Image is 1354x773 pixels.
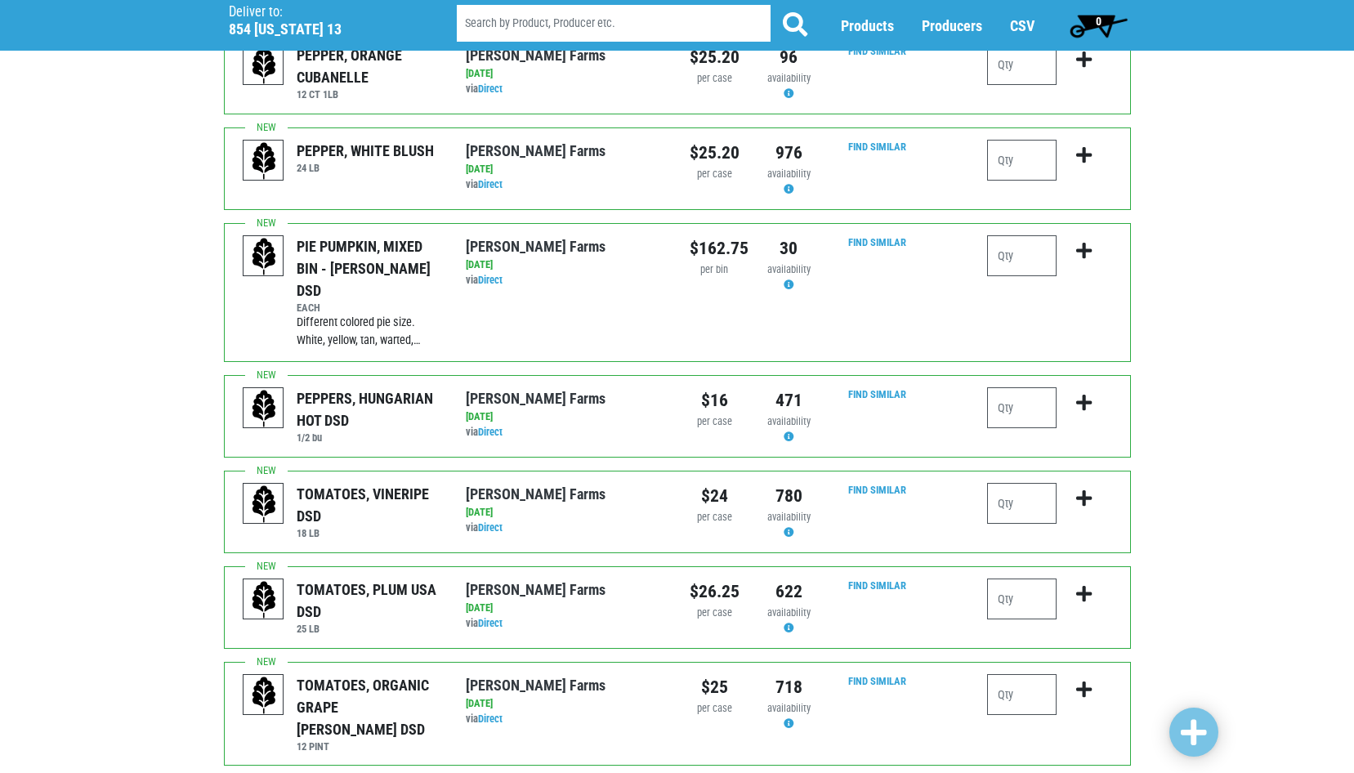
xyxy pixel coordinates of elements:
div: per case [690,414,740,430]
h6: EACH [297,302,441,314]
input: Qty [987,579,1057,619]
span: 0 [1096,15,1102,28]
a: Direct [478,617,503,629]
div: TOMATOES, PLUM USA DSD [297,579,441,623]
a: Find Similar [848,579,906,592]
div: per case [690,167,740,182]
div: [DATE] [466,505,664,521]
a: Find Similar [848,45,906,57]
div: $16 [690,387,740,413]
div: per case [690,605,740,621]
div: 471 [764,387,814,413]
div: [DATE] [466,66,664,82]
div: TOMATOES, VINERIPE DSD [297,483,441,527]
img: placeholder-variety-43d6402dacf2d531de610a020419775a.svg [244,388,284,429]
div: $24 [690,483,740,509]
div: via [466,177,664,193]
a: Direct [478,274,503,286]
div: PEPPER, WHITE BLUSH [297,140,434,162]
div: [DATE] [466,696,664,712]
div: 30 [764,235,814,261]
a: [PERSON_NAME] Farms [466,581,606,598]
span: availability [767,72,811,84]
h6: 25 LB [297,623,441,635]
div: [DATE] [466,162,664,177]
a: Direct [478,178,503,190]
a: Find Similar [848,675,906,687]
div: [DATE] [466,409,664,425]
div: $25.20 [690,140,740,166]
img: placeholder-variety-43d6402dacf2d531de610a020419775a.svg [244,45,284,86]
div: PEPPERS, HUNGARIAN HOT DSD [297,387,441,431]
div: TOMATOES, ORGANIC GRAPE [PERSON_NAME] DSD [297,674,441,740]
div: via [466,521,664,536]
a: Direct [478,83,503,95]
input: Qty [987,674,1057,715]
span: availability [767,263,811,275]
div: per case [690,510,740,525]
div: $26.25 [690,579,740,605]
a: Direct [478,713,503,725]
div: via [466,712,664,727]
h6: 12 PINT [297,740,441,753]
div: $25.20 [690,44,740,70]
div: via [466,82,664,97]
div: per case [690,71,740,87]
a: Producers [922,17,982,34]
a: Direct [478,426,503,438]
input: Qty [987,483,1057,524]
span: availability [767,168,811,180]
input: Search by Product, Producer etc. [457,5,771,42]
div: $25 [690,674,740,700]
img: placeholder-variety-43d6402dacf2d531de610a020419775a.svg [244,579,284,620]
img: placeholder-variety-43d6402dacf2d531de610a020419775a.svg [244,484,284,525]
h6: 18 LB [297,527,441,539]
div: per bin [690,262,740,278]
p: Deliver to: [229,4,415,20]
img: placeholder-variety-43d6402dacf2d531de610a020419775a.svg [244,675,284,716]
a: Find Similar [848,484,906,496]
div: PIE PUMPKIN, MIXED BIN - [PERSON_NAME] DSD [297,235,441,302]
div: 976 [764,140,814,166]
div: 780 [764,483,814,509]
span: … [413,333,421,347]
div: $162.75 [690,235,740,261]
input: Qty [987,235,1057,276]
a: [PERSON_NAME] Farms [466,238,606,255]
a: 0 [1062,9,1135,42]
span: availability [767,415,811,427]
a: [PERSON_NAME] Farms [466,47,606,64]
h6: 12 CT 1LB [297,88,441,101]
div: 622 [764,579,814,605]
div: Different colored pie size. White, yellow, tan, warted, [297,314,441,349]
input: Qty [987,387,1057,428]
div: via [466,425,664,440]
span: availability [767,511,811,523]
input: Qty [987,44,1057,85]
div: [DATE] [466,601,664,616]
img: placeholder-variety-43d6402dacf2d531de610a020419775a.svg [244,236,284,277]
a: [PERSON_NAME] Farms [466,390,606,407]
a: Find Similar [848,236,906,248]
h5: 854 [US_STATE] 13 [229,20,415,38]
a: [PERSON_NAME] Farms [466,485,606,503]
div: via [466,273,664,288]
a: [PERSON_NAME] Farms [466,677,606,694]
div: 718 [764,674,814,700]
a: Find Similar [848,141,906,153]
div: per case [690,701,740,717]
div: PEPPER, ORANGE CUBANELLE [297,44,441,88]
a: Products [841,17,894,34]
h6: 1/2 bu [297,431,441,444]
div: 96 [764,44,814,70]
input: Qty [987,140,1057,181]
a: [PERSON_NAME] Farms [466,142,606,159]
span: availability [767,606,811,619]
span: availability [767,702,811,714]
a: Direct [478,521,503,534]
a: CSV [1010,17,1034,34]
div: [DATE] [466,257,664,273]
h6: 24 LB [297,162,434,174]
